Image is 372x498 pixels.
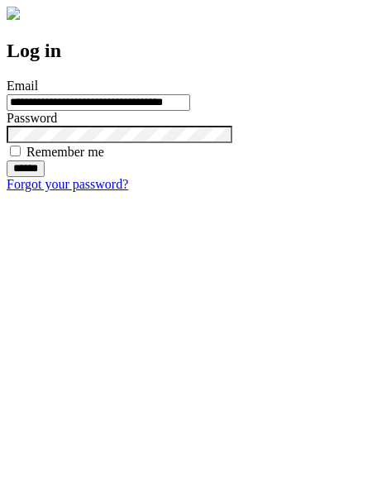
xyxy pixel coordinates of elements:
[7,7,20,20] img: logo-4e3dc11c47720685a147b03b5a06dd966a58ff35d612b21f08c02c0306f2b779.png
[26,145,104,159] label: Remember me
[7,79,38,93] label: Email
[7,40,365,62] h2: Log in
[7,111,57,125] label: Password
[7,177,128,191] a: Forgot your password?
